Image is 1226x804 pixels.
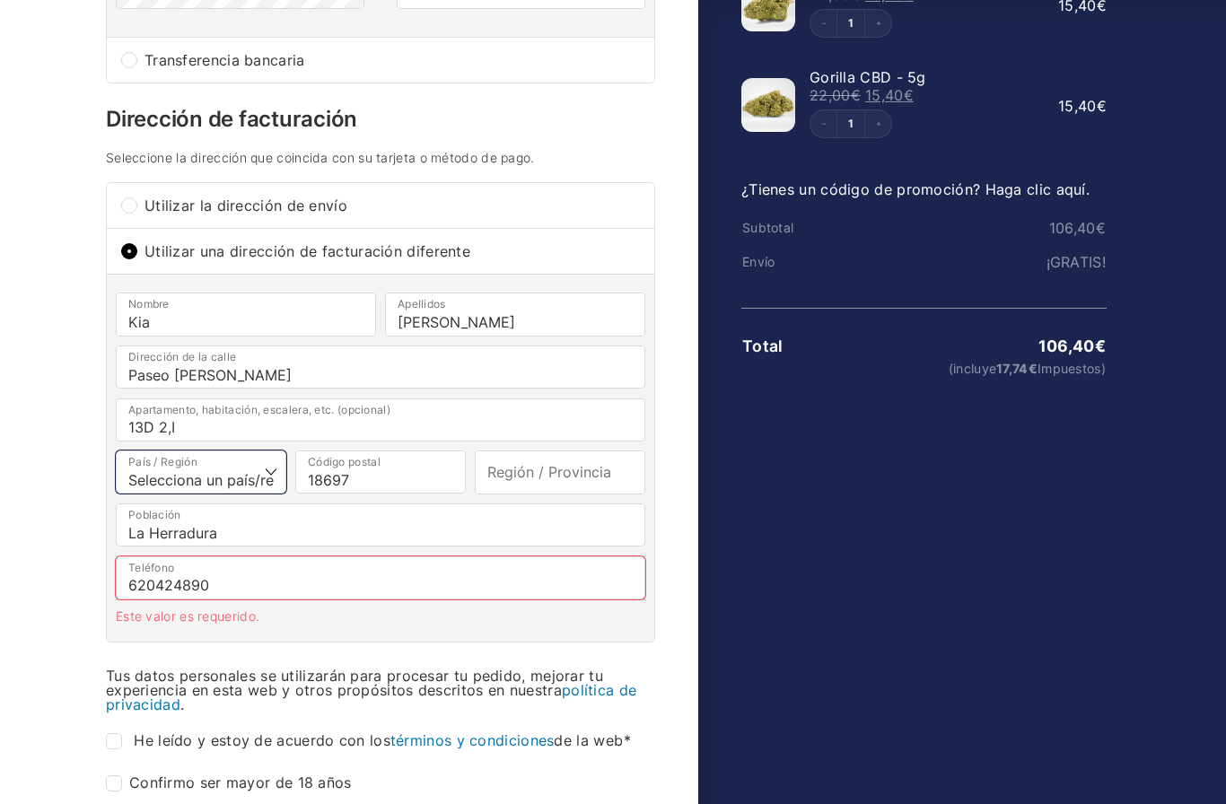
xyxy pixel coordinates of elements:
[741,180,1090,198] a: ¿Tienes un código de promoción? Haga clic aquí.
[863,254,1107,270] td: ¡GRATIS!
[837,118,864,129] a: Edit
[1097,97,1107,115] span: €
[106,152,655,164] h4: Seleccione la dirección que coincida con su tarjeta o método de pago.
[741,221,863,235] th: Subtotal
[116,345,645,389] input: Dirección de la calle
[1058,97,1107,115] bdi: 15,40
[810,110,837,137] button: Decrement
[864,110,891,137] button: Increment
[116,503,645,546] input: Población
[904,86,914,104] span: €
[295,450,466,494] input: Código postal
[106,109,655,130] h3: Dirección de facturación
[106,775,122,791] input: Confirmo ser mayor de 18 años
[116,293,376,336] input: Nombre
[144,53,640,67] span: Transferencia bancaria
[134,731,631,749] span: He leído y estoy de acuerdo con los de la web
[385,293,645,336] input: Apellidos
[865,86,914,104] bdi: 15,40
[106,669,655,712] p: Tus datos personales se utilizarán para procesar tu pedido, mejorar tu experiencia en esta web y ...
[1096,219,1106,237] span: €
[1038,336,1106,355] bdi: 106,40
[475,450,645,494] input: Región / Provincia
[864,363,1106,375] small: (incluye Impuestos)
[106,775,352,791] label: Confirmo ser mayor de 18 años
[741,255,863,269] th: Envío
[106,681,636,713] a: política de privacidad
[116,556,645,599] input: Teléfono
[837,18,864,29] a: Edit
[144,244,640,258] span: Utilizar una dirección de facturación diferente
[864,10,891,37] button: Increment
[1049,219,1106,237] bdi: 106,40
[116,608,645,625] li: Este valor es requerido.
[810,86,861,104] bdi: 22,00
[1029,361,1038,376] span: €
[851,86,861,104] span: €
[1095,336,1106,355] span: €
[810,10,837,37] button: Decrement
[144,198,640,213] span: Utilizar la dirección de envío
[106,733,122,749] input: He leído y estoy de acuerdo con lostérminos y condicionesde la web
[996,361,1038,376] span: 17,74
[741,337,863,355] th: Total
[810,68,926,86] span: Gorilla CBD - 5g
[116,398,645,441] input: Apartamento, habitación, escalera, etc. (opcional)
[390,731,555,749] a: términos y condiciones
